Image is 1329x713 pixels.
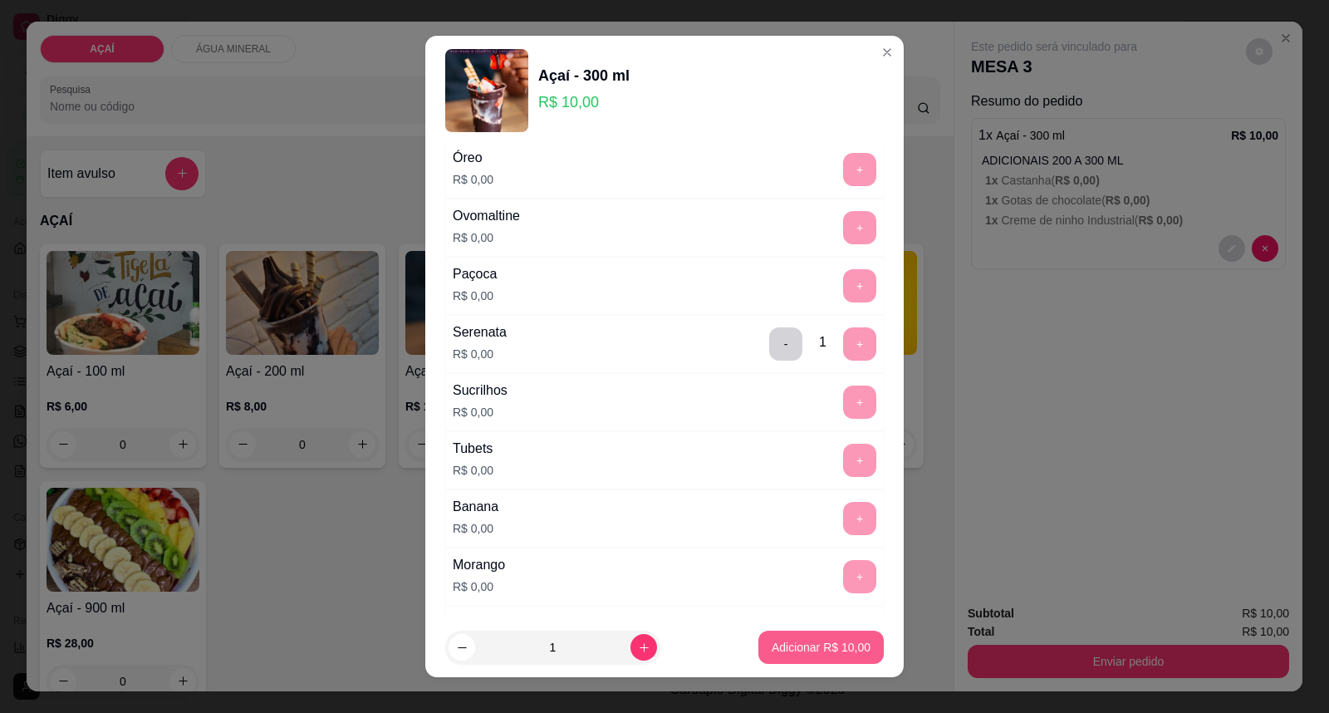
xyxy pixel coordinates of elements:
p: R$ 0,00 [453,229,520,246]
p: R$ 0,00 [453,520,498,537]
div: Açaí - 300 ml [538,64,630,87]
div: Morango [453,555,505,575]
p: R$ 0,00 [453,171,493,188]
div: Paçoca [453,264,497,284]
div: Tubets [453,439,493,459]
button: delete [769,327,802,361]
p: R$ 10,00 [538,91,630,114]
div: Ovomaltine [453,206,520,226]
div: Banana [453,497,498,517]
img: product-image [445,49,528,132]
div: Creme de ninho caseiro [453,613,594,633]
p: Adicionar R$ 10,00 [772,639,870,656]
div: 1 [819,332,826,352]
div: Sucrilhos [453,381,508,401]
div: Serenata [453,322,507,342]
button: Close [874,39,900,66]
button: decrease-product-quantity [449,634,475,661]
button: Adicionar R$ 10,00 [758,631,884,664]
div: Óreo [453,148,493,168]
p: R$ 0,00 [453,578,505,595]
p: R$ 0,00 [453,288,497,304]
p: R$ 0,00 [453,404,508,420]
button: increase-product-quantity [630,634,657,661]
p: R$ 0,00 [453,346,507,362]
p: R$ 0,00 [453,462,493,479]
